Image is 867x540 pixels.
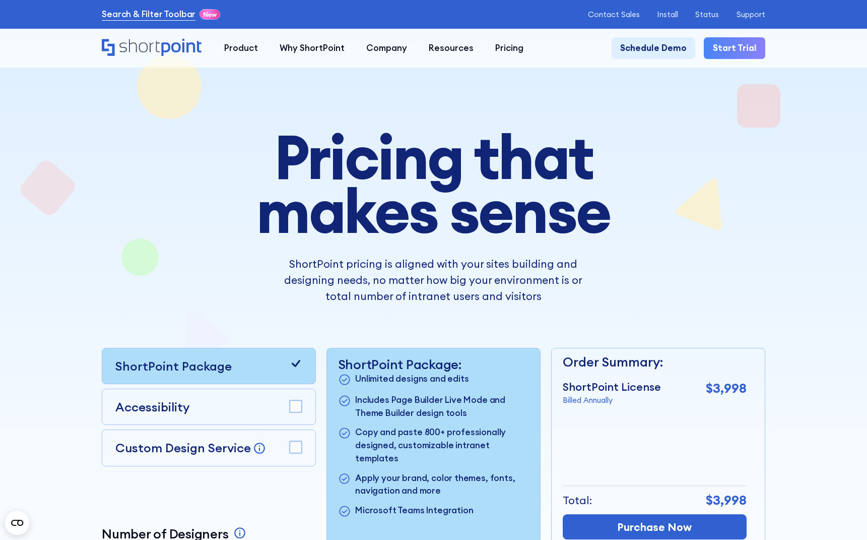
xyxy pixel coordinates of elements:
[563,395,661,406] p: Billed Annually
[706,379,747,398] p: $3,998
[686,423,867,540] iframe: Chat Widget
[269,37,356,59] a: Why ShortPoint
[612,37,695,59] a: Schedule Demo
[189,130,677,238] h1: Pricing that makes sense
[563,492,592,508] p: Total:
[485,37,535,59] a: Pricing
[563,514,747,539] a: Purchase Now
[224,42,258,55] div: Product
[115,398,189,416] p: Accessibility
[102,8,195,21] a: Search & Filter Toolbar
[271,256,596,305] p: ShortPoint pricing is aligned with your sites building and designing needs, no matter how big you...
[102,39,203,58] a: Home
[418,37,485,59] a: Resources
[115,357,232,375] p: ShortPoint Package
[214,37,269,59] a: Product
[355,504,473,519] p: Microsoft Teams Integration
[355,426,529,465] p: Copy and paste 800+ professionally designed, customizable intranet templates
[5,511,29,535] button: Open CMP widget
[495,42,523,55] div: Pricing
[355,472,529,498] p: Apply your brand, color themes, fonts, navigation and more
[355,373,469,387] p: Unlimited designs and edits
[356,37,418,59] a: Company
[704,37,765,59] a: Start Trial
[366,42,407,55] div: Company
[563,379,661,395] p: ShortPoint License
[355,394,529,420] p: Includes Page Builder Live Mode and Theme Builder design tools
[280,42,345,55] div: Why ShortPoint
[563,352,747,372] p: Order Summary:
[657,10,678,19] a: Install
[695,10,719,19] a: Status
[429,42,474,55] div: Resources
[115,440,251,455] p: Custom Design Service
[588,10,640,19] a: Contact Sales
[737,10,765,19] a: Support
[338,357,529,373] p: ShortPoint Package:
